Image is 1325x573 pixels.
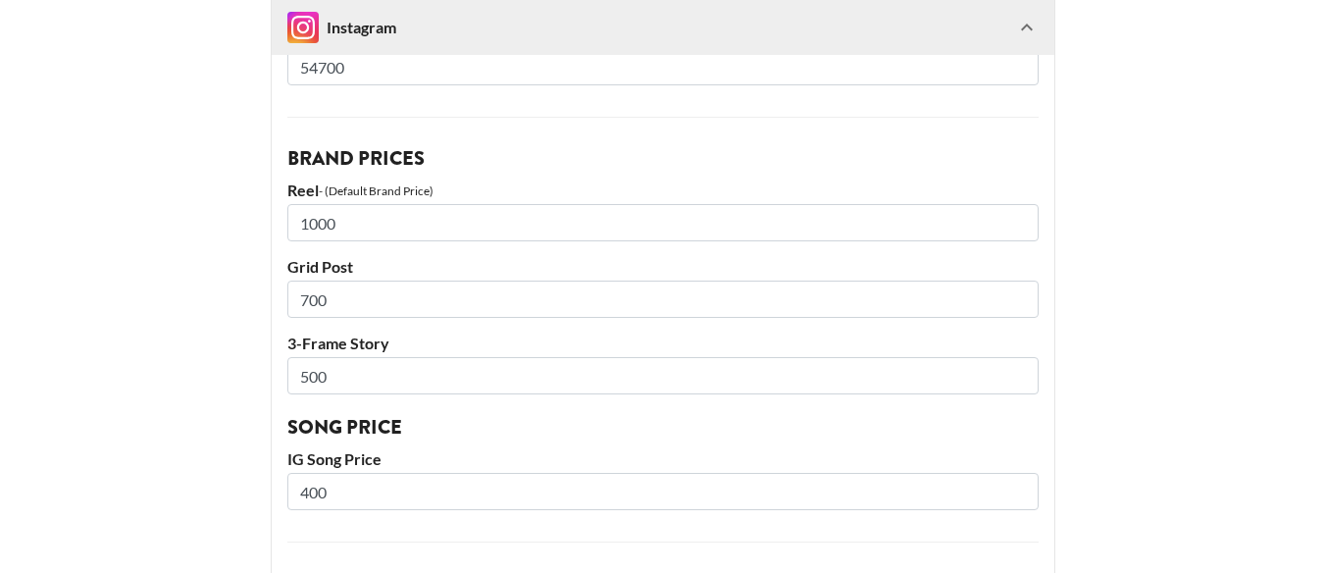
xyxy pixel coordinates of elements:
h3: Song Price [287,418,1039,438]
img: Instagram [287,12,319,43]
h3: Brand Prices [287,149,1039,169]
div: Instagram [287,12,396,43]
label: 3-Frame Story [287,334,1039,353]
label: Reel [287,181,319,200]
label: Grid Post [287,257,1039,277]
div: - (Default Brand Price) [319,183,433,198]
label: IG Song Price [287,449,1039,469]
